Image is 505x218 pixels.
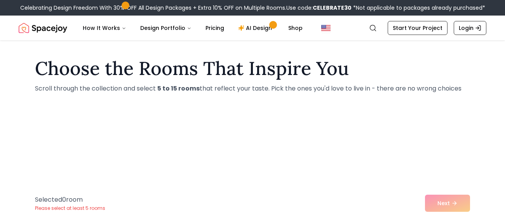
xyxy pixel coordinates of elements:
nav: Main [77,20,309,36]
span: Use code: [286,4,352,12]
button: Design Portfolio [134,20,198,36]
strong: 5 to 15 rooms [157,84,200,93]
a: Pricing [199,20,230,36]
span: *Not applicable to packages already purchased* [352,4,485,12]
a: Login [454,21,486,35]
img: United States [321,23,331,33]
button: How It Works [77,20,132,36]
a: Spacejoy [19,20,67,36]
img: Spacejoy Logo [19,20,67,36]
h1: Choose the Rooms That Inspire You [35,59,470,78]
a: Start Your Project [388,21,448,35]
b: CELEBRATE30 [313,4,352,12]
nav: Global [19,16,486,40]
div: Celebrating Design Freedom With 30% OFF All Design Packages + Extra 10% OFF on Multiple Rooms. [20,4,485,12]
p: Scroll through the collection and select that reflect your taste. Pick the ones you'd love to liv... [35,84,470,93]
p: Selected 0 room [35,195,105,204]
p: Please select at least 5 rooms [35,205,105,211]
a: Shop [282,20,309,36]
a: AI Design [232,20,280,36]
